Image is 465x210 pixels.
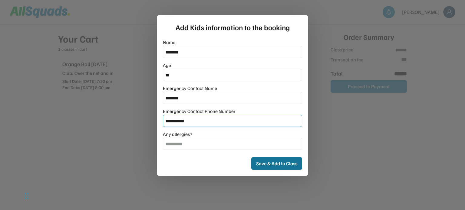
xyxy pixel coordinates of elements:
div: Age [163,62,171,69]
button: Save & Add to Class [251,157,302,170]
div: Emergency Contact Name [163,85,217,92]
div: Add Kids information to the booking [176,22,290,33]
div: Name [163,39,175,46]
div: Emergency Contact Phone Number [163,108,236,115]
div: Any allergies? [163,131,192,138]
